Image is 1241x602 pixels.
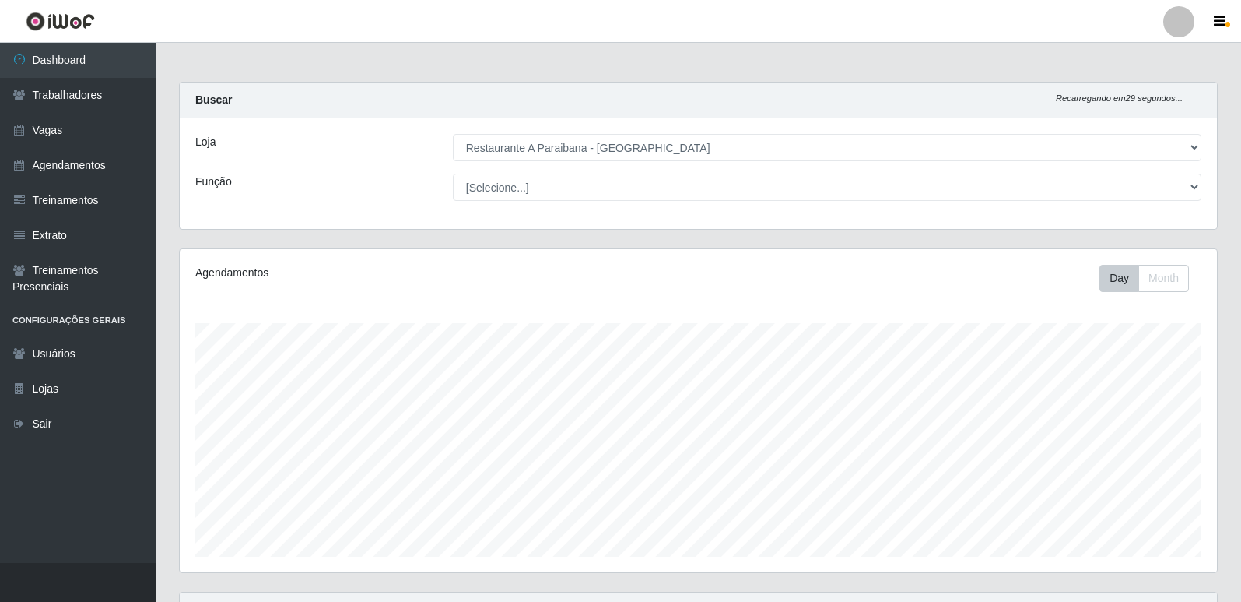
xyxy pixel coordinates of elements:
label: Loja [195,134,216,150]
div: First group [1099,265,1189,292]
div: Agendamentos [195,265,601,281]
img: CoreUI Logo [26,12,95,31]
label: Função [195,174,232,190]
i: Recarregando em 29 segundos... [1056,93,1183,103]
div: Toolbar with button groups [1099,265,1201,292]
strong: Buscar [195,93,232,106]
button: Day [1099,265,1139,292]
button: Month [1138,265,1189,292]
